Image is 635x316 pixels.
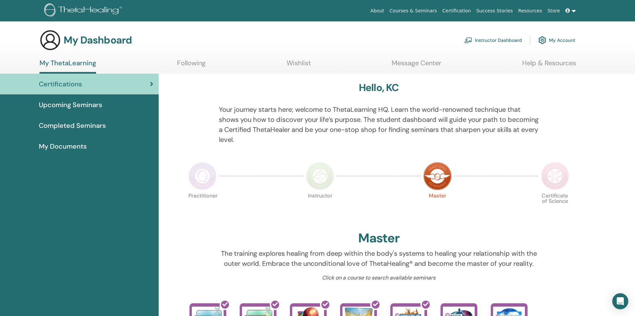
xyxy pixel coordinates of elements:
[423,162,452,190] img: Master
[188,162,217,190] img: Practitioner
[541,162,569,190] img: Certificate of Science
[44,3,124,18] img: logo.png
[612,293,628,309] div: Open Intercom Messenger
[219,104,539,145] p: Your journey starts here; welcome to ThetaLearning HQ. Learn the world-renowned technique that sh...
[538,33,575,48] a: My Account
[474,5,515,17] a: Success Stories
[219,248,539,268] p: The training explores healing from deep within the body's systems to healing your relationship wi...
[358,231,400,246] h2: Master
[306,193,334,221] p: Instructor
[545,5,563,17] a: Store
[39,100,102,110] span: Upcoming Seminars
[515,5,545,17] a: Resources
[464,33,522,48] a: Instructor Dashboard
[219,274,539,282] p: Click on a course to search available seminars
[541,193,569,221] p: Certificate of Science
[387,5,440,17] a: Courses & Seminars
[538,34,546,46] img: cog.svg
[39,79,82,89] span: Certifications
[392,59,441,72] a: Message Center
[39,29,61,51] img: generic-user-icon.jpg
[39,141,87,151] span: My Documents
[306,162,334,190] img: Instructor
[287,59,311,72] a: Wishlist
[39,121,106,131] span: Completed Seminars
[177,59,206,72] a: Following
[522,59,576,72] a: Help & Resources
[464,37,472,43] img: chalkboard-teacher.svg
[188,193,217,221] p: Practitioner
[359,82,399,94] h3: Hello, KC
[423,193,452,221] p: Master
[440,5,473,17] a: Certification
[368,5,387,17] a: About
[39,59,96,74] a: My ThetaLearning
[64,34,132,46] h3: My Dashboard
